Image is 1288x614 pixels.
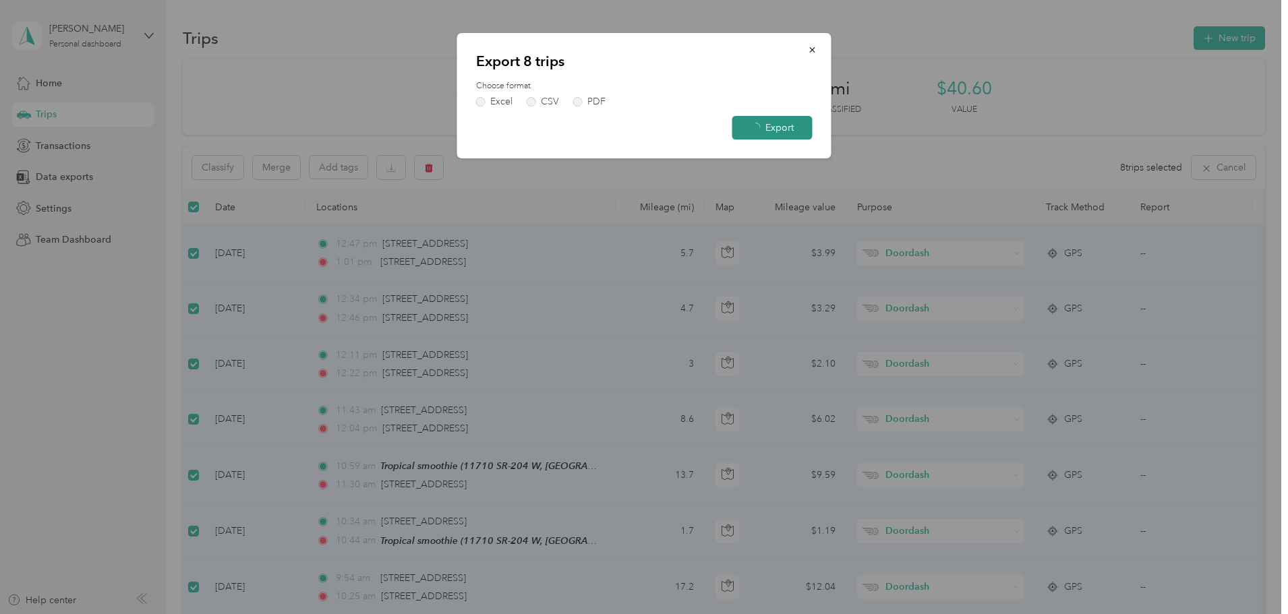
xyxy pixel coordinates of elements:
label: Choose format [476,80,813,92]
div: PDF [587,97,606,106]
button: Export [732,116,813,140]
p: Export 8 trips [476,52,813,71]
div: CSV [541,97,559,106]
iframe: Everlance-gr Chat Button Frame [1212,539,1288,614]
div: Excel [490,97,513,106]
